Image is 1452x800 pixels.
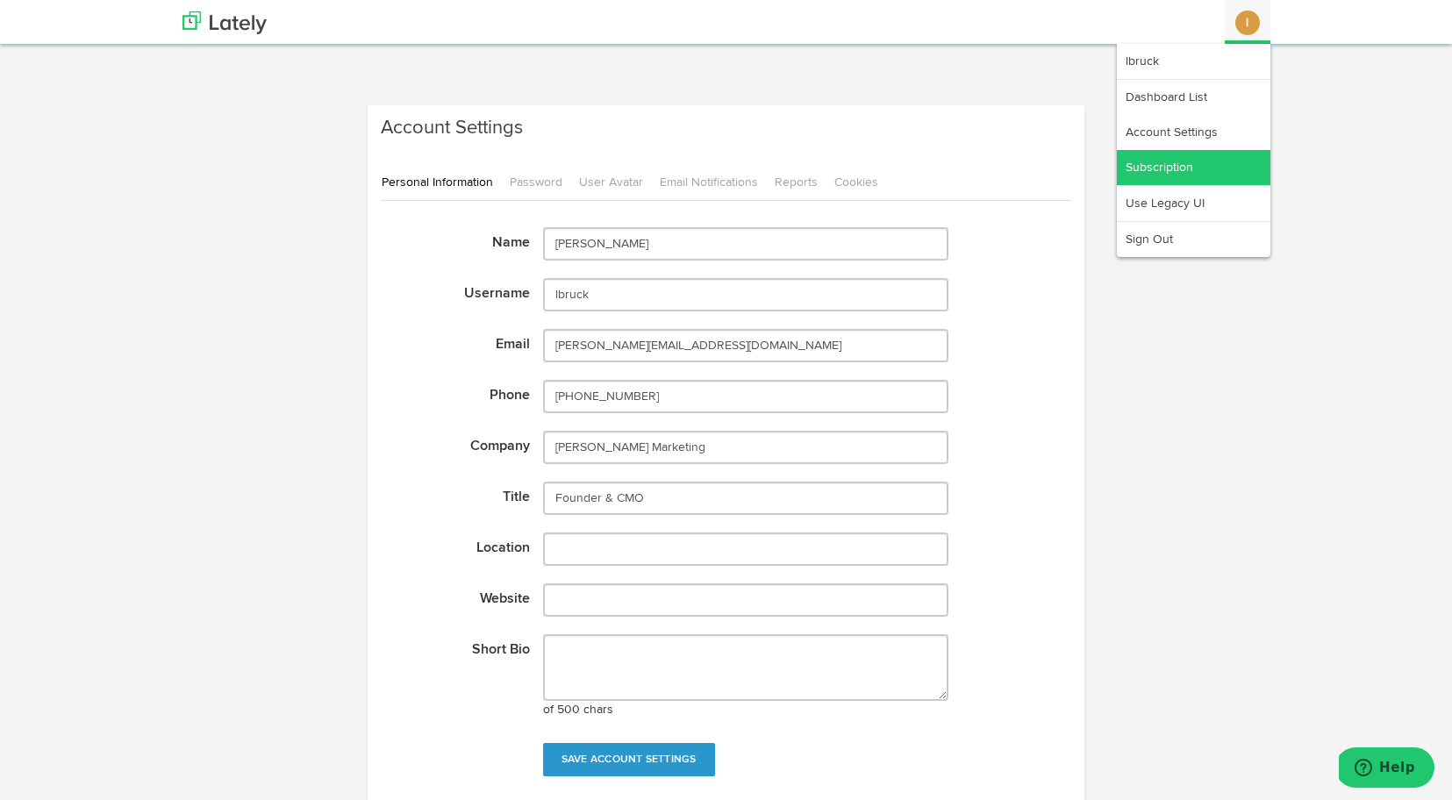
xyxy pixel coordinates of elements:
[1117,80,1270,115] a: Dashboard List
[368,532,530,559] label: Location
[368,583,530,610] label: Website
[833,164,892,201] a: Cookies
[368,380,530,406] label: Phone
[368,329,530,355] label: Email
[543,431,948,464] input: Company
[182,11,267,34] img: logo_lately_bg_light.svg
[381,164,507,200] a: Personal Information
[543,380,948,413] input: (___) ___-____
[509,164,576,201] a: Password
[381,114,1071,142] h3: Account Settings
[1117,115,1270,150] a: Account Settings
[659,164,772,201] a: Email Notifications
[543,743,715,776] button: Save Account Settings
[1117,186,1270,221] a: Use Legacy UI
[1339,747,1434,791] iframe: Opens a widget where you can find more information
[578,164,657,201] a: User Avatar
[368,227,530,254] label: Name
[543,482,948,515] input: Title
[1117,44,1270,79] a: lbruck
[1117,222,1270,257] a: Sign Out
[368,431,530,457] label: Company
[774,164,832,201] a: Reports
[1117,150,1270,185] a: Subscription
[543,701,948,718] p: of 500 chars
[368,278,530,304] label: Username
[1235,11,1260,35] button: l
[368,482,530,508] label: Title
[368,634,530,661] label: Short Bio
[543,227,948,261] input: First Name Last Name
[543,329,948,362] input: Email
